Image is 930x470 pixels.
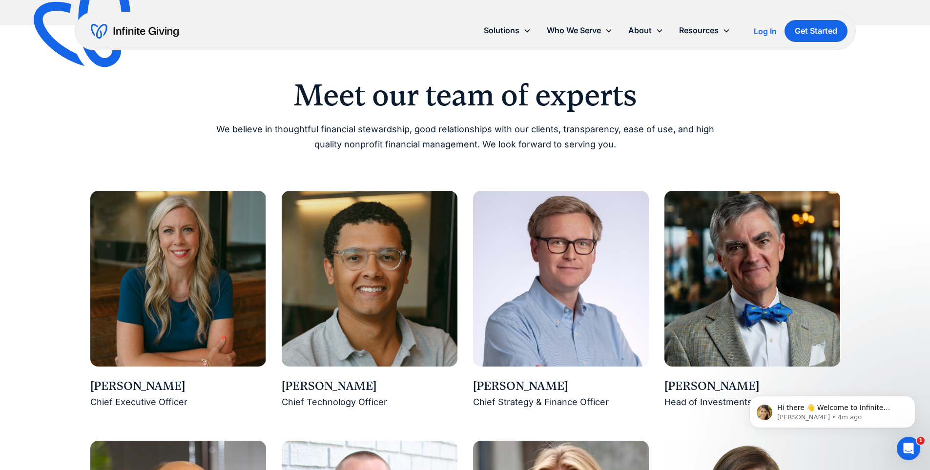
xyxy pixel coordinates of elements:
div: [PERSON_NAME] [282,378,457,395]
div: Resources [679,24,719,37]
div: [PERSON_NAME] [473,378,649,395]
div: Chief Strategy & Finance Officer [473,395,649,410]
div: Chief Executive Officer [90,395,266,410]
a: Get Started [785,20,847,42]
div: About [628,24,652,37]
div: Chief Technology Officer [282,395,457,410]
div: [PERSON_NAME] [664,378,840,395]
div: [PERSON_NAME] [90,378,266,395]
p: We believe in thoughtful financial stewardship, good relationships with our clients, transparency... [215,122,715,152]
iframe: Intercom notifications message [735,375,930,444]
div: Who We Serve [547,24,601,37]
div: Log In [754,27,777,35]
div: Head of Investments [664,395,840,410]
div: Resources [671,20,738,41]
div: Solutions [476,20,539,41]
div: Who We Serve [539,20,620,41]
iframe: Intercom live chat [897,437,920,460]
h2: Meet our team of experts [215,80,715,110]
a: Log In [754,25,777,37]
div: Solutions [484,24,519,37]
div: About [620,20,671,41]
a: home [91,23,179,39]
span: 1 [917,437,925,445]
